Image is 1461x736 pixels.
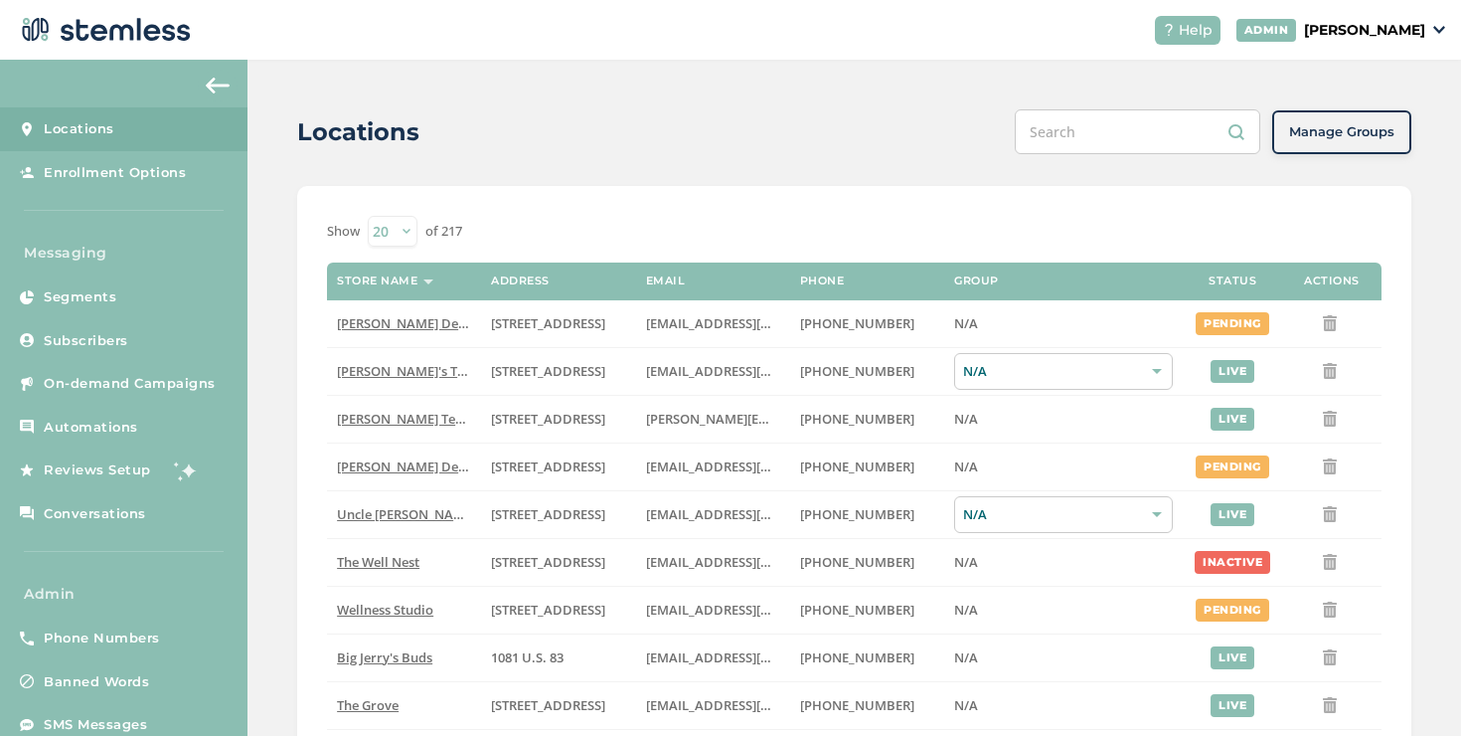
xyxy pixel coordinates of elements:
[1211,503,1254,526] div: live
[44,629,160,648] span: Phone Numbers
[800,315,934,332] label: (818) 561-0790
[800,314,914,332] span: [PHONE_NUMBER]
[954,275,999,287] label: Group
[800,696,914,714] span: [PHONE_NUMBER]
[491,411,625,428] label: 5241 Center Boulevard
[491,649,625,666] label: 1081 U.S. 83
[491,275,550,287] label: Address
[646,275,686,287] label: Email
[646,554,780,571] label: vmrobins@gmail.com
[1196,312,1269,335] div: pending
[337,315,471,332] label: Hazel Delivery
[44,119,114,139] span: Locations
[491,697,625,714] label: 8155 Center Street
[1015,109,1260,154] input: Search
[800,410,914,428] span: [PHONE_NUMBER]
[646,363,780,380] label: brianashen@gmail.com
[800,362,914,380] span: [PHONE_NUMBER]
[297,114,419,150] h2: Locations
[954,459,1173,475] label: N/A
[337,553,419,571] span: The Well Nest
[337,363,471,380] label: Brian's Test Store
[44,715,147,735] span: SMS Messages
[954,554,1173,571] label: N/A
[337,411,471,428] label: Swapnil Test store
[337,602,471,619] label: Wellness Studio
[491,553,605,571] span: [STREET_ADDRESS]
[954,649,1173,666] label: N/A
[800,459,934,475] label: (818) 561-0790
[1195,551,1270,574] div: inactive
[491,696,605,714] span: [STREET_ADDRESS]
[800,505,914,523] span: [PHONE_NUMBER]
[646,315,780,332] label: arman91488@gmail.com
[491,602,625,619] label: 123 Main Street
[1289,122,1394,142] span: Manage Groups
[1433,26,1445,34] img: icon_down-arrow-small-66adaf34.svg
[800,648,914,666] span: [PHONE_NUMBER]
[337,697,471,714] label: The Grove
[337,505,553,523] span: Uncle [PERSON_NAME]’s King Circle
[337,506,471,523] label: Uncle Herb’s King Circle
[491,315,625,332] label: 17523 Ventura Boulevard
[425,222,462,242] label: of 217
[646,553,863,571] span: [EMAIL_ADDRESS][DOMAIN_NAME]
[1282,263,1381,300] th: Actions
[1304,20,1425,41] p: [PERSON_NAME]
[646,411,780,428] label: swapnil@stemless.co
[954,353,1173,390] div: N/A
[337,554,471,571] label: The Well Nest
[646,314,863,332] span: [EMAIL_ADDRESS][DOMAIN_NAME]
[1272,110,1411,154] button: Manage Groups
[646,648,863,666] span: [EMAIL_ADDRESS][DOMAIN_NAME]
[166,451,206,490] img: glitter-stars-b7820f95.gif
[646,459,780,475] label: arman91488@gmail.com
[646,649,780,666] label: info@bigjerrysbuds.com
[337,696,399,714] span: The Grove
[423,279,433,284] img: icon-sort-1e1d7615.svg
[491,459,625,475] label: 17523 Ventura Boulevard
[800,458,914,475] span: [PHONE_NUMBER]
[1196,599,1269,622] div: pending
[44,331,128,351] span: Subscribers
[800,554,934,571] label: (269) 929-8463
[646,410,964,428] span: [PERSON_NAME][EMAIL_ADDRESS][DOMAIN_NAME]
[337,459,471,475] label: Hazel Delivery 4
[646,505,863,523] span: [EMAIL_ADDRESS][DOMAIN_NAME]
[491,648,564,666] span: 1081 U.S. 83
[44,504,146,524] span: Conversations
[800,602,934,619] label: (269) 929-8463
[800,649,934,666] label: (580) 539-1118
[44,672,149,692] span: Banned Words
[44,418,138,438] span: Automations
[1179,20,1213,41] span: Help
[646,697,780,714] label: dexter@thegroveca.com
[44,374,216,394] span: On-demand Campaigns
[44,163,186,183] span: Enrollment Options
[491,362,605,380] span: [STREET_ADDRESS]
[646,602,780,619] label: vmrobins@gmail.com
[337,601,433,619] span: Wellness Studio
[1211,408,1254,431] div: live
[44,460,151,480] span: Reviews Setup
[800,553,914,571] span: [PHONE_NUMBER]
[337,275,417,287] label: Store name
[954,602,1173,619] label: N/A
[646,458,863,475] span: [EMAIL_ADDRESS][DOMAIN_NAME]
[337,649,471,666] label: Big Jerry's Buds
[337,410,501,428] span: [PERSON_NAME] Test store
[1211,360,1254,383] div: live
[646,362,863,380] span: [EMAIL_ADDRESS][DOMAIN_NAME]
[800,506,934,523] label: (907) 330-7833
[491,314,605,332] span: [STREET_ADDRESS]
[44,287,116,307] span: Segments
[800,275,845,287] label: Phone
[337,648,432,666] span: Big Jerry's Buds
[800,363,934,380] label: (503) 804-9208
[491,458,605,475] span: [STREET_ADDRESS]
[337,314,493,332] span: [PERSON_NAME] Delivery
[491,506,625,523] label: 209 King Circle
[491,363,625,380] label: 123 East Main Street
[1362,641,1461,736] iframe: Chat Widget
[954,697,1173,714] label: N/A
